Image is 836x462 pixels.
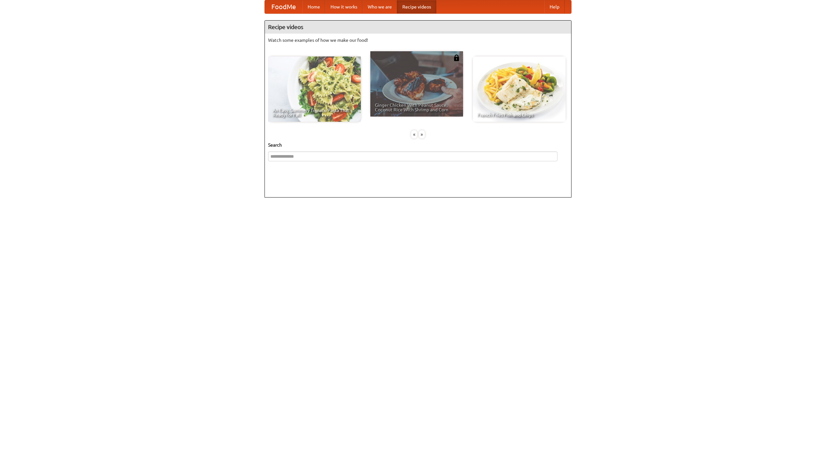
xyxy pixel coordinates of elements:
[477,113,561,117] span: French Fries Fish and Chips
[397,0,436,13] a: Recipe videos
[325,0,362,13] a: How it works
[419,130,425,138] div: »
[268,37,568,43] p: Watch some examples of how we make our food!
[302,0,325,13] a: Home
[268,142,568,148] h5: Search
[362,0,397,13] a: Who we are
[453,55,460,61] img: 483408.png
[473,56,566,122] a: French Fries Fish and Chips
[273,108,356,117] span: An Easy, Summery Tomato Pasta That's Ready for Fall
[411,130,417,138] div: «
[265,0,302,13] a: FoodMe
[544,0,565,13] a: Help
[265,21,571,34] h4: Recipe videos
[268,56,361,122] a: An Easy, Summery Tomato Pasta That's Ready for Fall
